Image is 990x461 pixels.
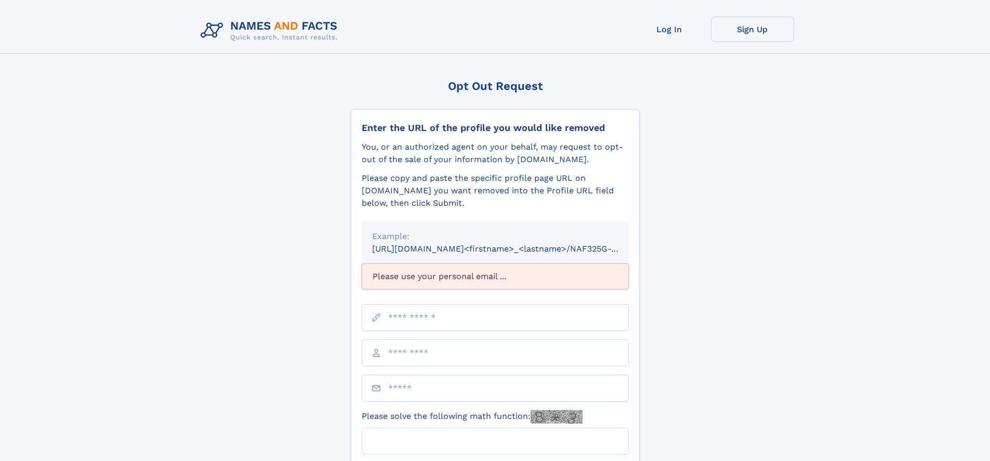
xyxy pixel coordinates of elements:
a: Log In [628,17,711,42]
img: Logo Names and Facts [196,17,346,45]
div: Enter the URL of the profile you would like removed [362,122,629,134]
label: Please solve the following math function: [362,410,583,424]
div: Please copy and paste the specific profile page URL on [DOMAIN_NAME] you want removed into the Pr... [362,172,629,209]
div: Opt Out Request [351,80,640,93]
a: Sign Up [711,17,794,42]
div: Example: [372,230,618,243]
small: [URL][DOMAIN_NAME]<firstname>_<lastname>/NAF325G-xxxxxxxx [372,244,649,254]
div: You, or an authorized agent on your behalf, may request to opt-out of the sale of your informatio... [362,141,629,166]
div: Please use your personal email ... [362,264,629,289]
